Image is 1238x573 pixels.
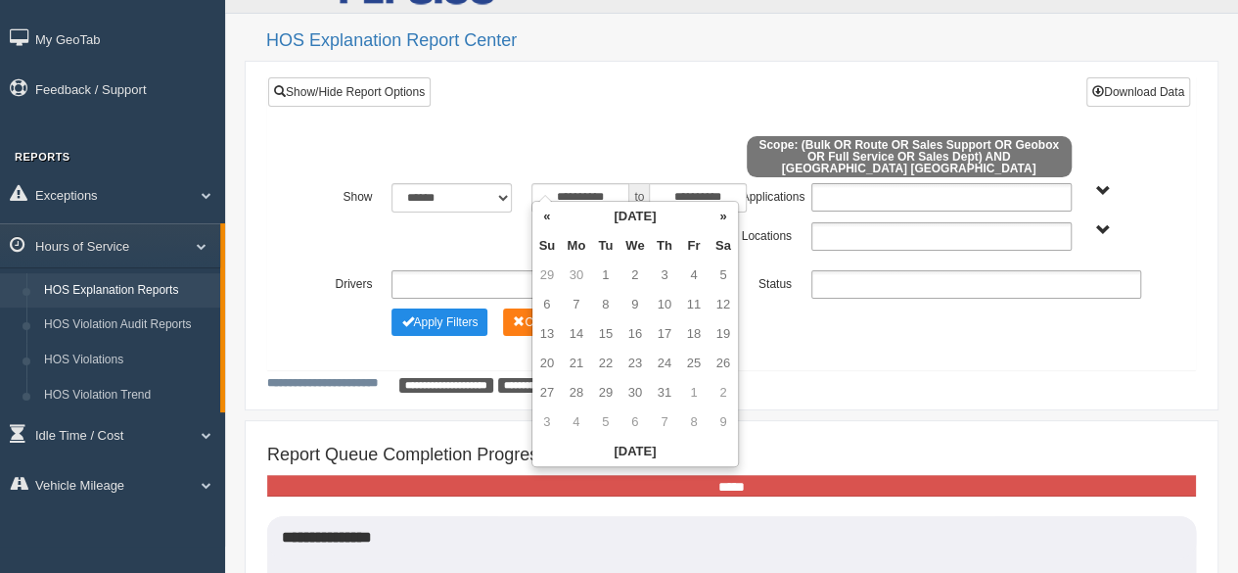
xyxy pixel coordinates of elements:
[35,343,220,378] a: HOS Violations
[709,407,738,437] td: 9
[679,319,709,349] td: 18
[591,349,620,378] td: 22
[591,261,620,290] td: 1
[731,270,801,294] label: Status
[532,319,562,349] td: 13
[620,231,650,261] th: We
[679,349,709,378] td: 25
[532,378,562,407] td: 27
[591,231,620,261] th: Tu
[591,378,620,407] td: 29
[620,319,650,349] td: 16
[650,231,679,261] th: Th
[532,349,562,378] td: 20
[267,446,1196,465] h4: Report Queue Completion Progress:
[532,231,562,261] th: Su
[562,261,591,290] td: 30
[35,378,220,413] a: HOS Violation Trend
[650,319,679,349] td: 17
[709,202,738,231] th: »
[709,319,738,349] td: 19
[679,407,709,437] td: 8
[562,202,709,231] th: [DATE]
[503,309,598,336] button: Change Filter Options
[650,261,679,290] td: 3
[391,309,487,336] button: Change Filter Options
[679,231,709,261] th: Fr
[620,407,650,437] td: 6
[266,31,1218,51] h2: HOS Explanation Report Center
[532,290,562,319] td: 6
[620,378,650,407] td: 30
[629,183,649,213] span: to
[747,136,1072,177] span: Scope: (Bulk OR Route OR Sales Support OR Geobox OR Full Service OR Sales Dept) AND [GEOGRAPHIC_D...
[709,349,738,378] td: 26
[532,202,562,231] th: «
[709,231,738,261] th: Sa
[562,319,591,349] td: 14
[562,378,591,407] td: 28
[591,407,620,437] td: 5
[620,290,650,319] td: 9
[650,378,679,407] td: 31
[709,261,738,290] td: 5
[312,183,382,207] label: Show
[532,407,562,437] td: 3
[679,378,709,407] td: 1
[562,231,591,261] th: Mo
[679,290,709,319] td: 11
[709,378,738,407] td: 2
[35,308,220,343] a: HOS Violation Audit Reports
[562,407,591,437] td: 4
[35,273,220,309] a: HOS Explanation Reports
[709,290,738,319] td: 12
[679,261,709,290] td: 4
[620,349,650,378] td: 23
[562,349,591,378] td: 21
[650,290,679,319] td: 10
[532,261,562,290] td: 29
[1086,77,1190,107] button: Download Data
[312,270,382,294] label: Drivers
[650,407,679,437] td: 7
[731,183,801,207] label: Applications
[532,437,738,466] th: [DATE]
[562,290,591,319] td: 7
[591,290,620,319] td: 8
[732,222,802,246] label: Locations
[650,349,679,378] td: 24
[591,319,620,349] td: 15
[620,261,650,290] td: 2
[268,77,431,107] a: Show/Hide Report Options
